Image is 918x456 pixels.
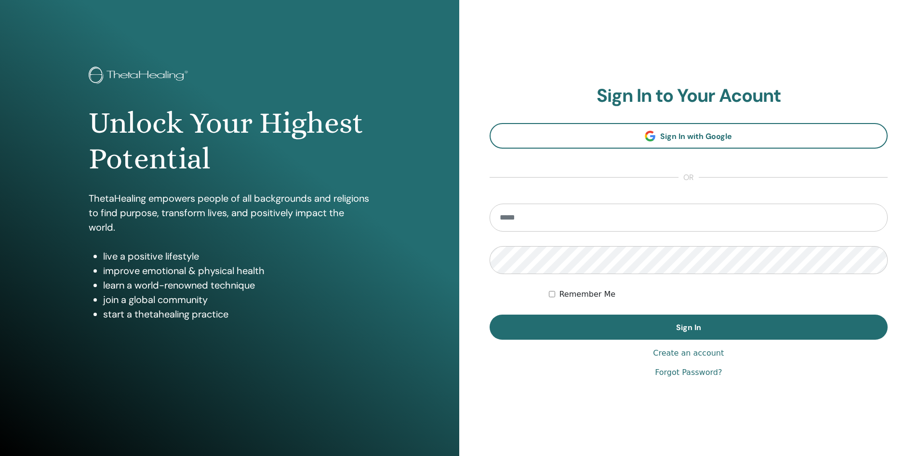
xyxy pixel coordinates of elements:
[89,105,371,177] h1: Unlock Your Highest Potential
[655,367,722,378] a: Forgot Password?
[559,289,615,300] label: Remember Me
[490,123,888,149] a: Sign In with Google
[679,172,699,183] span: or
[103,307,371,321] li: start a thetahealing practice
[676,322,701,332] span: Sign In
[653,347,724,359] a: Create an account
[660,131,732,141] span: Sign In with Google
[103,278,371,292] li: learn a world-renowned technique
[549,289,888,300] div: Keep me authenticated indefinitely or until I manually logout
[89,191,371,235] p: ThetaHealing empowers people of all backgrounds and religions to find purpose, transform lives, a...
[103,249,371,263] li: live a positive lifestyle
[490,85,888,107] h2: Sign In to Your Acount
[103,263,371,278] li: improve emotional & physical health
[103,292,371,307] li: join a global community
[490,315,888,340] button: Sign In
